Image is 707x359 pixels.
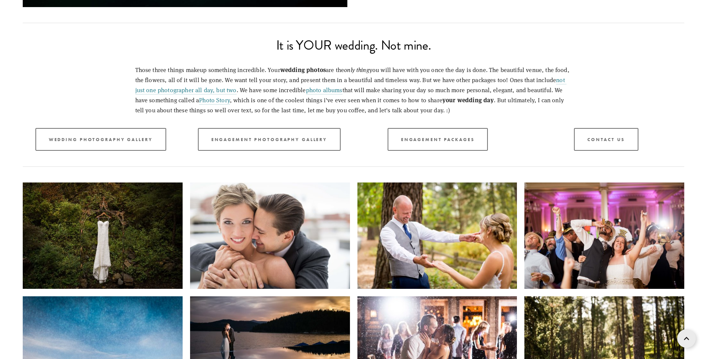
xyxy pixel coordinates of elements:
[574,128,638,151] a: Contact Us
[388,128,488,151] a: Engagement Packages
[23,39,684,52] h2: It is YOUR wedding. Not mine.
[23,182,183,289] img: LooyengaPhotography-0087.jpg
[35,128,166,151] a: Wedding Photography Gallery
[306,86,343,94] a: photo albums
[442,96,494,104] strong: your wedding day
[135,76,566,94] a: not just one photographer all day, but two
[344,66,369,74] em: only thing
[198,128,341,151] a: Engagement Photography Gallery
[357,182,517,289] img: LooyengaPhotography-0224-3.jpg
[135,65,572,115] p: Those three things makeup something incredible. Your are the you will have with you once the day ...
[280,65,326,74] strong: wedding photos
[199,96,230,104] a: Photo Story
[190,182,350,289] img: LooyengaPhotography-0173.jpg
[524,182,684,289] img: LooyengaPhotography-0606.jpg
